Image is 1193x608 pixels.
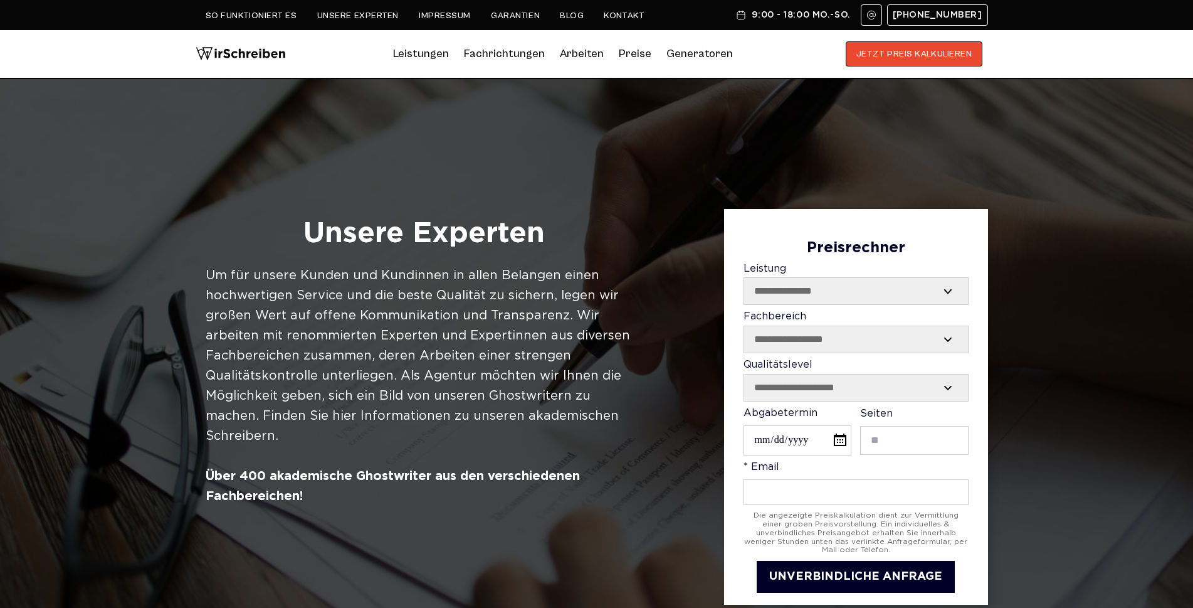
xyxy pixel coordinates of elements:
[893,10,982,20] span: [PHONE_NUMBER]
[206,11,297,21] a: So funktioniert es
[866,10,876,20] img: Email
[744,479,969,505] input: * Email
[744,264,969,306] label: Leistung
[744,326,968,353] select: Fachbereich
[317,11,399,21] a: Unsere Experten
[744,360,969,402] label: Qualitätslevel
[744,511,969,555] div: Die angezeigte Preiskalkulation dient zur Vermittlung einer groben Preisvorstellung. Ein individu...
[744,408,851,456] label: Abgabetermin
[560,11,584,21] a: Blog
[560,44,604,64] a: Arbeiten
[206,215,643,253] h1: Unsere Experten
[744,462,969,505] label: * Email
[744,311,969,353] label: Fachbereich
[860,409,893,419] span: Seiten
[206,265,643,506] div: Um für unsere Kunden und Kundinnen in allen Belangen einen hochwertigen Service und die beste Qua...
[206,471,580,502] b: Über 400 akademische Ghostwriter aus den verschiedenen Fachbereichen!
[393,44,449,64] a: Leistungen
[887,4,988,26] a: [PHONE_NUMBER]
[604,11,644,21] a: Kontakt
[769,572,942,582] span: UNVERBINDLICHE ANFRAGE
[491,11,540,21] a: Garantien
[744,240,969,593] form: Contact form
[419,11,471,21] a: Impressum
[196,41,286,67] img: logo wirschreiben
[846,41,983,67] button: JETZT PREIS KALKULIEREN
[752,10,850,20] span: 9:00 - 18:00 Mo.-So.
[619,47,651,60] a: Preise
[757,561,955,593] button: UNVERBINDLICHE ANFRAGE
[735,10,747,20] img: Schedule
[464,44,545,64] a: Fachrichtungen
[744,240,969,257] div: Preisrechner
[666,44,733,64] a: Generatoren
[744,278,968,304] select: Leistung
[744,425,851,455] input: Abgabetermin
[744,375,968,401] select: Qualitätslevel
